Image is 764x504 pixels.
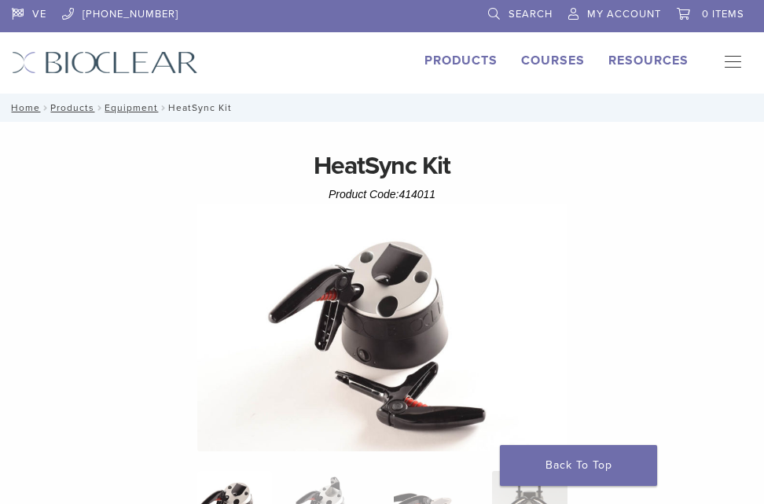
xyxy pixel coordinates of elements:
[712,51,752,75] nav: Primary Navigation
[12,147,752,185] h1: HeatSync Kit
[40,104,50,112] span: /
[399,188,435,200] span: 414011
[500,445,657,486] a: Back To Top
[50,102,94,113] a: Products
[197,204,567,451] img: HeatSync Kit-4
[702,8,744,20] span: 0 items
[587,8,661,20] span: My Account
[158,104,168,112] span: /
[6,102,40,113] a: Home
[329,188,435,200] span: Product Code:
[105,102,158,113] a: Equipment
[608,53,689,68] a: Resources
[94,104,105,112] span: /
[424,53,498,68] a: Products
[509,8,553,20] span: Search
[521,53,585,68] a: Courses
[12,51,198,74] img: Bioclear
